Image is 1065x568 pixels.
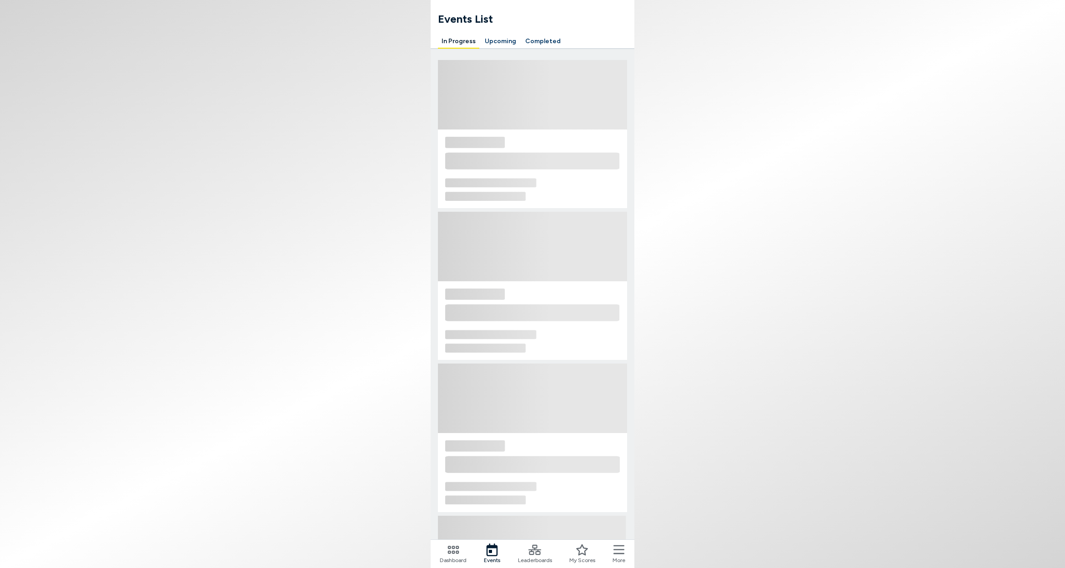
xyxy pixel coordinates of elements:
span: Events [484,556,500,564]
span: More [613,556,625,564]
h1: Events List [438,11,634,27]
button: More [613,543,625,564]
a: Dashboard [440,543,467,564]
button: In Progress [438,35,479,49]
div: Manage your account [431,35,634,49]
a: Events [484,543,500,564]
span: Dashboard [440,556,467,564]
span: My Scores [569,556,595,564]
button: Upcoming [481,35,520,49]
span: Leaderboards [518,556,552,564]
button: Completed [522,35,564,49]
a: My Scores [569,543,595,564]
a: Leaderboards [518,543,552,564]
